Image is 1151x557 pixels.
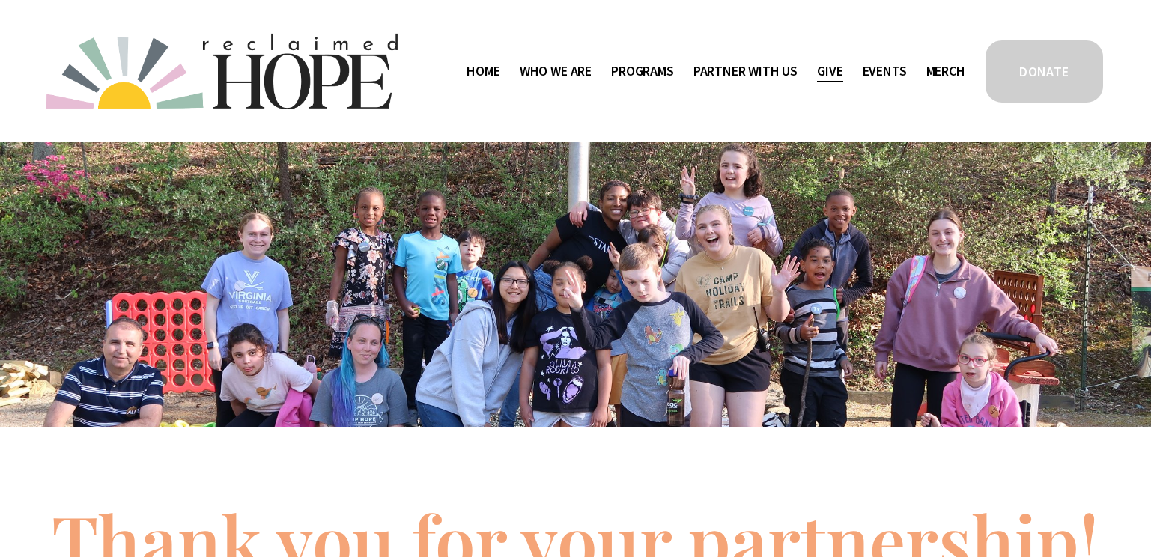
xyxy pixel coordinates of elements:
a: folder dropdown [693,59,798,83]
a: Give [817,59,842,83]
span: Programs [611,61,674,82]
a: DONATE [983,38,1105,105]
a: Merch [926,59,965,83]
a: Home [467,59,499,83]
a: folder dropdown [520,59,592,83]
a: Events [863,59,907,83]
img: Reclaimed Hope Initiative [46,34,397,109]
a: folder dropdown [611,59,674,83]
span: Partner With Us [693,61,798,82]
span: Who We Are [520,61,592,82]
